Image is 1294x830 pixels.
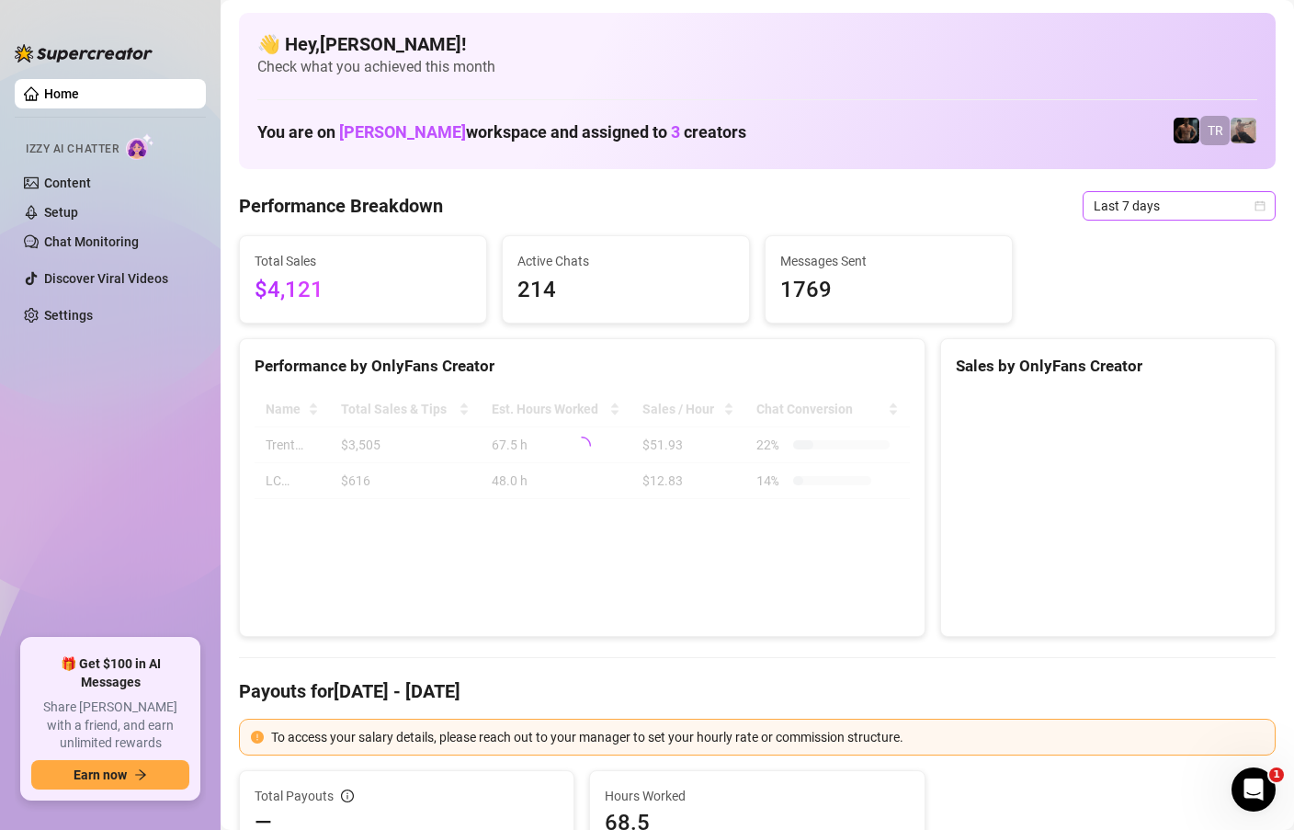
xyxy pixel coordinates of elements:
iframe: Intercom live chat [1232,767,1276,812]
a: Setup [44,205,78,220]
a: Settings [44,308,93,323]
span: Hours Worked [605,786,909,806]
a: Content [44,176,91,190]
h1: You are on workspace and assigned to creators [257,122,746,142]
img: LC [1231,118,1256,143]
span: Earn now [74,767,127,782]
span: Share [PERSON_NAME] with a friend, and earn unlimited rewards [31,699,189,753]
span: $4,121 [255,273,471,308]
span: [PERSON_NAME] [339,122,466,142]
span: 3 [671,122,680,142]
a: Chat Monitoring [44,234,139,249]
h4: 👋 Hey, [PERSON_NAME] ! [257,31,1257,57]
span: Messages Sent [780,251,997,271]
span: 1769 [780,273,997,308]
span: 🎁 Get $100 in AI Messages [31,655,189,691]
span: Active Chats [517,251,734,271]
span: 214 [517,273,734,308]
span: info-circle [341,790,354,802]
div: To access your salary details, please reach out to your manager to set your hourly rate or commis... [271,727,1264,747]
span: exclamation-circle [251,731,264,744]
span: Total Payouts [255,786,334,806]
div: Performance by OnlyFans Creator [255,354,910,379]
div: Sales by OnlyFans Creator [956,354,1260,379]
img: Trent [1174,118,1199,143]
a: Home [44,86,79,101]
span: TR [1208,120,1223,141]
span: Check what you achieved this month [257,57,1257,77]
h4: Payouts for [DATE] - [DATE] [239,678,1276,704]
span: arrow-right [134,768,147,781]
span: 1 [1269,767,1284,782]
span: loading [569,433,595,459]
h4: Performance Breakdown [239,193,443,219]
span: calendar [1254,200,1266,211]
img: AI Chatter [126,133,154,160]
img: logo-BBDzfeDw.svg [15,44,153,63]
span: Izzy AI Chatter [26,141,119,158]
span: Last 7 days [1094,192,1265,220]
a: Discover Viral Videos [44,271,168,286]
button: Earn nowarrow-right [31,760,189,790]
span: Total Sales [255,251,471,271]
